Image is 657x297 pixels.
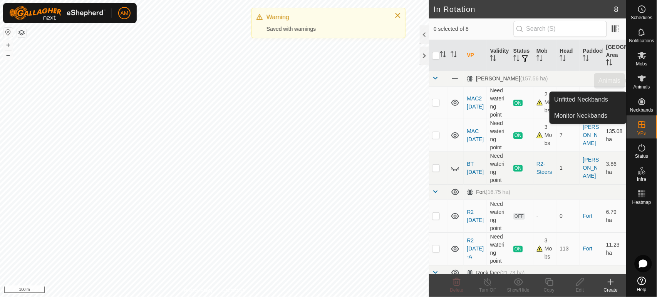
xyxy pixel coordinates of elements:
button: – [3,50,13,60]
p-sorticon: Activate to sort [606,60,612,67]
span: (21.73 ha) [500,270,525,276]
button: Reset Map [3,28,13,37]
img: Gallagher Logo [9,6,106,20]
span: Monitor Neckbands [555,111,608,120]
button: + [3,40,13,50]
span: Delete [450,287,464,293]
td: Need watering point [487,200,510,232]
div: Rock face [467,270,525,276]
span: ON [513,246,523,252]
input: Search (S) [514,21,607,37]
span: Mobs [636,62,647,66]
span: 0 selected of 8 [434,25,513,33]
th: VP [464,40,487,71]
span: (157.56 ha) [520,75,548,82]
td: Need watering point [487,86,510,119]
div: R2-Steers [536,160,553,176]
a: [PERSON_NAME] [583,124,599,146]
a: R2 [DATE]-A [467,237,484,260]
p-sorticon: Activate to sort [560,56,566,62]
a: BT [DATE] [467,161,484,175]
td: 3 [556,86,580,119]
span: Help [637,287,647,292]
div: 3 Mobs [536,237,553,261]
a: MAC [DATE] [467,128,484,142]
div: Show/Hide [503,287,534,294]
span: Infra [637,177,646,182]
td: 0 [556,200,580,232]
div: [PERSON_NAME] [467,75,548,82]
span: AM [121,9,129,17]
th: Mob [533,40,556,71]
p-sorticon: Activate to sort [440,52,446,58]
div: Create [595,287,626,294]
td: 1 [556,152,580,184]
p-sorticon: Activate to sort [490,56,496,62]
th: Paddock [580,40,603,71]
span: OFF [513,213,525,220]
a: Fort [583,213,592,219]
p-sorticon: Activate to sort [451,52,457,58]
span: Neckbands [630,108,653,112]
button: Close [392,10,403,21]
span: ON [513,132,523,139]
div: Warning [266,13,387,22]
a: Fort [583,245,592,252]
h2: In Rotation [434,5,614,14]
td: Need watering point [487,119,510,152]
td: 113 [556,232,580,265]
span: VPs [637,131,646,135]
div: 3 Mobs [536,123,553,147]
td: 7 [556,119,580,152]
td: Need watering point [487,232,510,265]
td: 6.79 ha [603,200,626,232]
span: Notifications [629,38,654,43]
th: [GEOGRAPHIC_DATA] Area [603,40,626,71]
div: Saved with warnings [266,25,387,33]
span: Heatmap [632,200,651,205]
span: Schedules [631,15,652,20]
p-sorticon: Activate to sort [513,56,520,62]
td: 135.08 ha [603,119,626,152]
div: Fort [467,189,510,195]
th: Status [510,40,533,71]
div: Copy [534,287,565,294]
a: Monitor Neckbands [550,108,626,123]
td: 95.13 ha [603,86,626,119]
div: - [536,212,553,220]
td: 11.23 ha [603,232,626,265]
a: Unfitted Neckbands [550,92,626,107]
div: 2 Mobs [536,90,553,115]
a: R2 [DATE] [467,209,484,223]
a: Privacy Policy [184,287,213,294]
td: 3.86 ha [603,152,626,184]
p-sorticon: Activate to sort [536,56,543,62]
span: 8 [614,3,618,15]
a: Contact Us [222,287,245,294]
span: (16.75 ha) [486,189,510,195]
th: Head [556,40,580,71]
p-sorticon: Activate to sort [583,56,589,62]
span: ON [513,100,523,106]
div: Edit [565,287,595,294]
a: [PERSON_NAME] [583,157,599,179]
span: Unfitted Neckbands [555,95,608,104]
span: ON [513,165,523,172]
span: Status [635,154,648,159]
a: Help [627,274,657,295]
td: Need watering point [487,152,510,184]
th: Validity [487,40,510,71]
span: Animals [634,85,650,89]
button: Map Layers [17,28,26,37]
a: MAC2 [DATE] [467,95,484,110]
div: Turn Off [472,287,503,294]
